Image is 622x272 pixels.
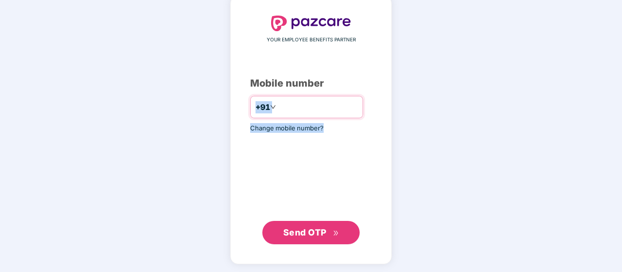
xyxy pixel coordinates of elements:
[283,227,327,237] span: Send OTP
[256,101,270,113] span: +91
[250,76,372,91] div: Mobile number
[262,221,360,244] button: Send OTPdouble-right
[333,230,339,236] span: double-right
[250,124,324,132] a: Change mobile number?
[267,36,356,44] span: YOUR EMPLOYEE BENEFITS PARTNER
[271,16,351,31] img: logo
[270,104,276,110] span: down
